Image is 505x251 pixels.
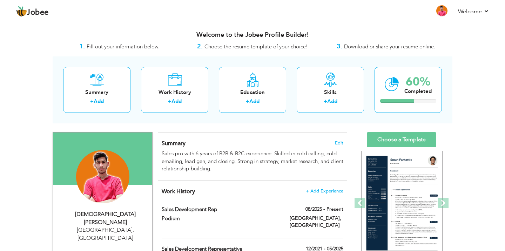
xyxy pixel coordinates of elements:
[337,42,342,51] strong: 3.
[306,189,343,194] span: + Add Experience
[335,141,343,145] span: Edit
[87,43,160,50] span: Fill out your information below.
[162,140,186,147] span: Summary
[324,98,327,105] label: +
[69,89,125,96] div: Summary
[367,132,436,147] a: Choose a Template
[168,98,171,105] label: +
[94,98,104,105] a: Add
[79,42,85,51] strong: 1.
[204,43,308,50] span: Choose the resume template of your choice!
[162,188,343,195] h4: This helps to show the companies you have worked for.
[249,98,260,105] a: Add
[404,88,432,95] div: Completed
[76,150,129,203] img: Muhammad Usman Tanveer
[305,206,343,213] label: 08/2025 - Present
[27,9,49,16] span: Jobee
[436,5,447,16] img: Profile Img
[171,98,182,105] a: Add
[290,215,343,229] label: [GEOGRAPHIC_DATA], [GEOGRAPHIC_DATA]
[162,215,280,222] label: Podium
[162,140,343,147] h4: Adding a summary is a quick and easy way to highlight your experience and interests.
[162,206,280,213] label: Sales Development Rep
[404,76,432,88] div: 60%
[16,6,27,17] img: jobee.io
[90,98,94,105] label: +
[302,89,358,96] div: Skills
[162,188,195,195] span: Work History
[133,226,134,234] span: ,
[344,43,435,50] span: Download or share your resume online.
[58,210,152,226] div: [DEMOGRAPHIC_DATA][PERSON_NAME]
[246,98,249,105] label: +
[58,226,152,242] div: [GEOGRAPHIC_DATA] [GEOGRAPHIC_DATA]
[53,32,452,39] h3: Welcome to the Jobee Profile Builder!
[147,89,203,96] div: Work History
[458,7,489,16] a: Welcome
[197,42,203,51] strong: 2.
[224,89,281,96] div: Education
[327,98,337,105] a: Add
[162,150,343,172] div: Sales pro with 6 years of B2B & B2C experience. Skilled in cold calling, cold emailing, lead gen,...
[16,6,49,17] a: Jobee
